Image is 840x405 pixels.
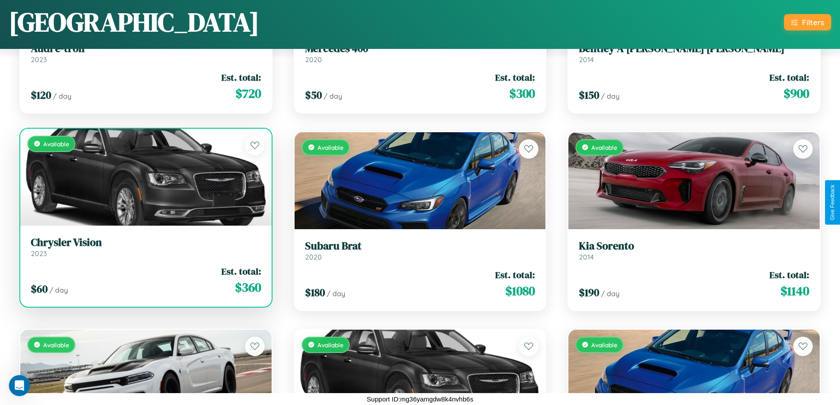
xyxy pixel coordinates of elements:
[591,341,617,349] span: Available
[579,88,599,102] span: $ 150
[769,268,809,281] span: Est. total:
[31,236,261,249] h3: Chrysler Vision
[505,282,535,300] span: $ 1080
[579,285,599,300] span: $ 190
[305,42,535,64] a: Mercedes 4002020
[31,42,261,64] a: Audi e-tron2023
[235,279,261,296] span: $ 360
[591,144,617,151] span: Available
[367,393,474,405] p: Support ID: mg36yamgdw8k4nvhb6s
[43,341,69,349] span: Available
[31,42,261,55] h3: Audi e-tron
[317,341,343,349] span: Available
[43,140,69,148] span: Available
[579,253,594,261] span: 2014
[780,282,809,300] span: $ 1140
[31,249,47,258] span: 2023
[317,144,343,151] span: Available
[31,88,51,102] span: $ 120
[305,285,325,300] span: $ 180
[509,85,535,102] span: $ 300
[305,240,535,261] a: Subaru Brat2020
[305,240,535,253] h3: Subaru Brat
[31,236,261,258] a: Chrysler Vision2023
[579,240,809,261] a: Kia Sorento2014
[9,4,259,40] h1: [GEOGRAPHIC_DATA]
[221,71,261,84] span: Est. total:
[31,282,48,296] span: $ 60
[305,55,322,64] span: 2020
[327,289,345,298] span: / day
[305,88,322,102] span: $ 50
[579,42,809,64] a: Bentley A [PERSON_NAME] [PERSON_NAME]2014
[601,92,620,100] span: / day
[829,185,836,220] div: Give Feedback
[784,14,831,30] button: Filters
[579,42,809,55] h3: Bentley A [PERSON_NAME] [PERSON_NAME]
[784,85,809,102] span: $ 900
[235,85,261,102] span: $ 720
[769,71,809,84] span: Est. total:
[9,375,30,396] iframe: Intercom live chat
[802,18,824,27] div: Filters
[579,55,594,64] span: 2014
[495,268,535,281] span: Est. total:
[221,265,261,278] span: Est. total:
[324,92,342,100] span: / day
[49,286,68,294] span: / day
[31,55,47,64] span: 2023
[305,253,322,261] span: 2020
[53,92,71,100] span: / day
[495,71,535,84] span: Est. total:
[305,42,535,55] h3: Mercedes 400
[579,240,809,253] h3: Kia Sorento
[601,289,620,298] span: / day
